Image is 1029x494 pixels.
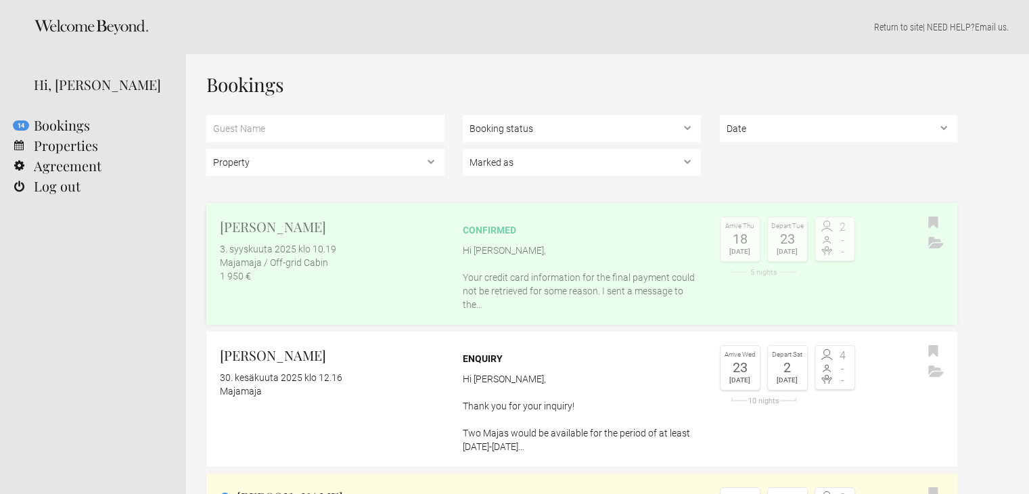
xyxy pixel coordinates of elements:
[220,384,444,398] div: Majamaja
[724,349,756,361] div: Arrive Wed
[206,203,957,325] a: [PERSON_NAME] 3. syyskuuta 2025 klo 10.19 Majamaja / Off-grid Cabin 1 950 € confirmed Hi [PERSON_...
[463,223,701,237] div: confirmed
[771,349,804,361] div: Depart Sat
[13,120,29,131] flynt-notification-badge: 14
[220,217,444,237] h2: [PERSON_NAME]
[771,374,804,386] div: [DATE]
[206,20,1009,34] p: | NEED HELP? .
[835,375,851,386] span: -
[771,361,804,374] div: 2
[925,213,942,233] button: Bookmark
[874,22,923,32] a: Return to site
[835,363,851,374] span: -
[206,74,957,95] h1: Bookings
[463,352,701,365] div: Enquiry
[34,74,166,95] div: Hi, [PERSON_NAME]
[720,115,958,142] select: ,
[835,351,851,361] span: 4
[925,233,947,254] button: Archive
[925,362,947,382] button: Archive
[220,244,336,254] flynt-date-display: 3. syyskuuta 2025 klo 10.19
[724,232,756,246] div: 18
[720,269,808,276] div: 5 nights
[835,222,851,233] span: 2
[724,361,756,374] div: 23
[463,244,701,311] p: Hi [PERSON_NAME], Your credit card information for the final payment could not be retrieved for s...
[771,221,804,232] div: Depart Tue
[220,271,251,282] flynt-currency: 1 950 €
[771,246,804,258] div: [DATE]
[463,149,701,176] select: , , ,
[835,235,851,246] span: -
[463,372,701,453] p: Hi [PERSON_NAME], Thank you for your inquiry! Two Majas would be available for the period of at l...
[724,221,756,232] div: Arrive Thu
[724,246,756,258] div: [DATE]
[206,332,957,467] a: [PERSON_NAME] 30. kesäkuuta 2025 klo 12.16 Majamaja Enquiry Hi [PERSON_NAME], Thank you for your ...
[720,397,808,405] div: 10 nights
[220,256,444,269] div: Majamaja / Off-grid Cabin
[463,115,701,142] select: , ,
[771,232,804,246] div: 23
[206,115,444,142] input: Guest Name
[835,246,851,257] span: -
[925,342,942,362] button: Bookmark
[724,374,756,386] div: [DATE]
[220,345,444,365] h2: [PERSON_NAME]
[220,372,342,383] flynt-date-display: 30. kesäkuuta 2025 klo 12.16
[975,22,1007,32] a: Email us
